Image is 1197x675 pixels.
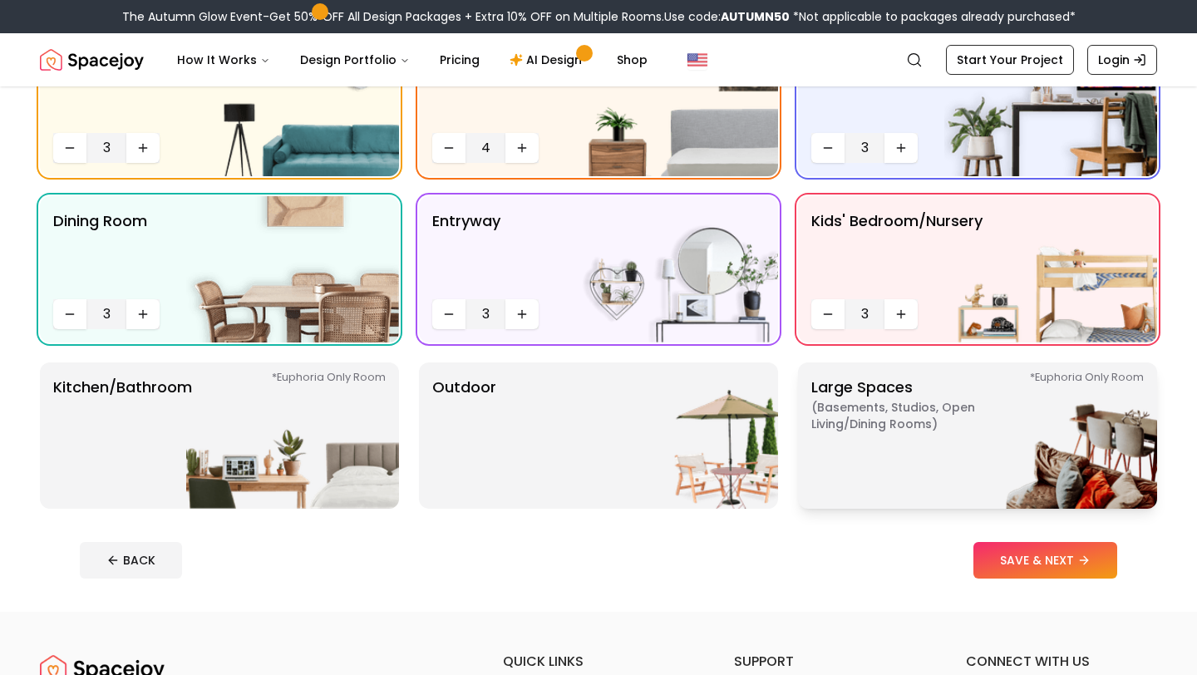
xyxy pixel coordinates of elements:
[811,133,845,163] button: Decrease quantity
[432,133,465,163] button: Decrease quantity
[811,209,983,293] p: Kids' Bedroom/Nursery
[40,33,1157,86] nav: Global
[53,376,192,495] p: Kitchen/Bathroom
[944,30,1157,176] img: Office
[53,209,147,293] p: Dining Room
[287,43,423,76] button: Design Portfolio
[811,299,845,329] button: Decrease quantity
[126,299,160,329] button: Increase quantity
[40,43,144,76] a: Spacejoy
[80,542,182,579] button: BACK
[884,299,918,329] button: Increase quantity
[505,133,539,163] button: Increase quantity
[1087,45,1157,75] a: Login
[426,43,493,76] a: Pricing
[472,138,499,158] span: 4
[966,652,1157,672] h6: connect with us
[122,8,1076,25] div: The Autumn Glow Event-Get 50% OFF All Design Packages + Extra 10% OFF on Multiple Rooms.
[721,8,790,25] b: AUTUMN50
[53,133,86,163] button: Decrease quantity
[164,43,283,76] button: How It Works
[664,8,790,25] span: Use code:
[472,304,499,324] span: 3
[811,399,1019,432] span: ( Basements, Studios, Open living/dining rooms )
[811,376,1019,495] p: Large Spaces
[40,43,144,76] img: Spacejoy Logo
[126,133,160,163] button: Increase quantity
[565,30,778,176] img: Bedroom
[687,50,707,70] img: United States
[565,196,778,342] img: entryway
[734,652,925,672] h6: support
[946,45,1074,75] a: Start Your Project
[851,304,878,324] span: 3
[432,209,500,293] p: entryway
[944,196,1157,342] img: Kids' Bedroom/Nursery
[496,43,600,76] a: AI Design
[603,43,661,76] a: Shop
[565,362,778,509] img: Outdoor
[503,652,694,672] h6: quick links
[944,362,1157,509] img: Large Spaces *Euphoria Only
[186,30,399,176] img: Living Room
[186,196,399,342] img: Dining Room
[432,299,465,329] button: Decrease quantity
[186,362,399,509] img: Kitchen/Bathroom *Euphoria Only
[164,43,661,76] nav: Main
[973,542,1117,579] button: SAVE & NEXT
[851,138,878,158] span: 3
[53,299,86,329] button: Decrease quantity
[884,133,918,163] button: Increase quantity
[93,304,120,324] span: 3
[505,299,539,329] button: Increase quantity
[432,376,496,495] p: Outdoor
[93,138,120,158] span: 3
[790,8,1076,25] span: *Not applicable to packages already purchased*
